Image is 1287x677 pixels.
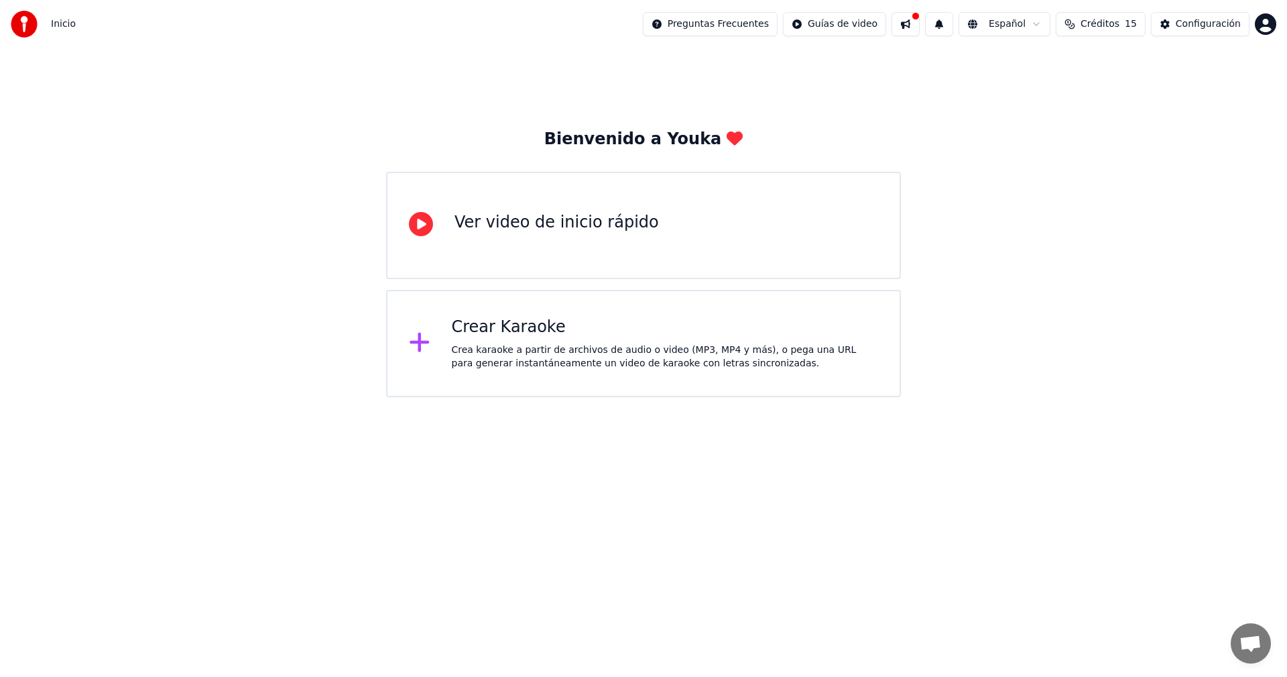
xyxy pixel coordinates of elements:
span: 15 [1125,17,1137,31]
nav: breadcrumb [51,17,76,31]
a: Chat abierto [1231,623,1271,664]
div: Configuración [1176,17,1241,31]
span: Inicio [51,17,76,31]
button: Preguntas Frecuentes [643,12,778,36]
span: Créditos [1081,17,1119,31]
img: youka [11,11,38,38]
div: Bienvenido a Youka [544,129,743,150]
div: Crear Karaoke [452,317,879,338]
button: Créditos15 [1056,12,1146,36]
button: Configuración [1151,12,1249,36]
div: Ver video de inicio rápido [454,212,659,233]
div: Crea karaoke a partir de archivos de audio o video (MP3, MP4 y más), o pega una URL para generar ... [452,344,879,370]
button: Guías de video [783,12,886,36]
